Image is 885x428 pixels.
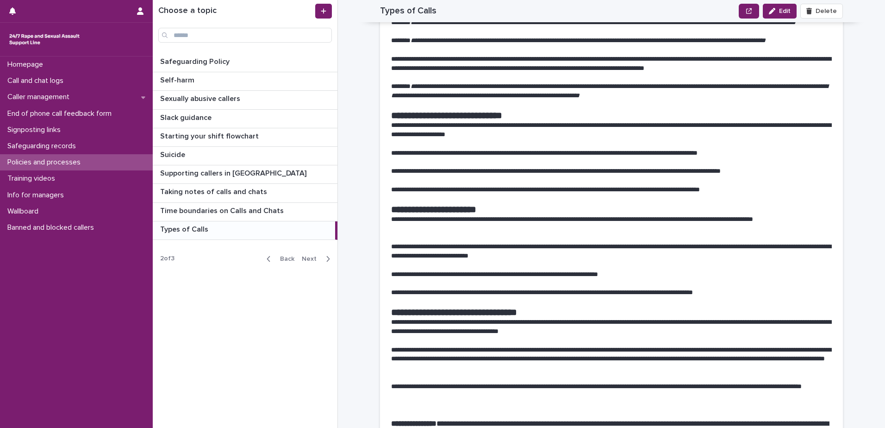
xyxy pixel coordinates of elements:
p: Training videos [4,174,62,183]
p: 2 of 3 [153,247,182,270]
p: Types of Calls [160,223,210,234]
p: Signposting links [4,126,68,134]
p: Info for managers [4,191,71,200]
a: Time boundaries on Calls and ChatsTime boundaries on Calls and Chats [153,203,337,221]
button: Delete [800,4,843,19]
span: Back [274,256,294,262]
a: Sexually abusive callersSexually abusive callers [153,91,337,109]
p: Taking notes of calls and chats [160,186,269,196]
button: Next [298,255,337,263]
a: Slack guidanceSlack guidance [153,110,337,128]
p: Homepage [4,60,50,69]
span: Next [302,256,322,262]
input: Search [158,28,332,43]
p: Safeguarding records [4,142,83,151]
button: Edit [763,4,797,19]
button: Back [259,255,298,263]
a: Types of CallsTypes of Calls [153,221,337,240]
p: Supporting callers in [GEOGRAPHIC_DATA] [160,167,308,178]
p: Sexually abusive callers [160,93,242,103]
p: Safeguarding Policy [160,56,231,66]
a: Supporting callers in [GEOGRAPHIC_DATA]Supporting callers in [GEOGRAPHIC_DATA] [153,165,337,184]
p: Slack guidance [160,112,213,122]
p: Wallboard [4,207,46,216]
a: Self-harmSelf-harm [153,72,337,91]
a: Starting your shift flowchartStarting your shift flowchart [153,128,337,147]
span: Edit [779,8,791,14]
p: Self-harm [160,74,196,85]
img: rhQMoQhaT3yELyF149Cw [7,30,81,49]
p: Call and chat logs [4,76,71,85]
p: Suicide [160,149,187,159]
p: Caller management [4,93,77,101]
h1: Choose a topic [158,6,313,16]
p: Time boundaries on Calls and Chats [160,205,286,215]
a: Taking notes of calls and chatsTaking notes of calls and chats [153,184,337,202]
span: Delete [816,8,837,14]
p: Banned and blocked callers [4,223,101,232]
p: Starting your shift flowchart [160,130,261,141]
h2: Types of Calls [380,6,436,16]
a: Safeguarding PolicySafeguarding Policy [153,54,337,72]
p: Policies and processes [4,158,88,167]
a: SuicideSuicide [153,147,337,165]
p: End of phone call feedback form [4,109,119,118]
